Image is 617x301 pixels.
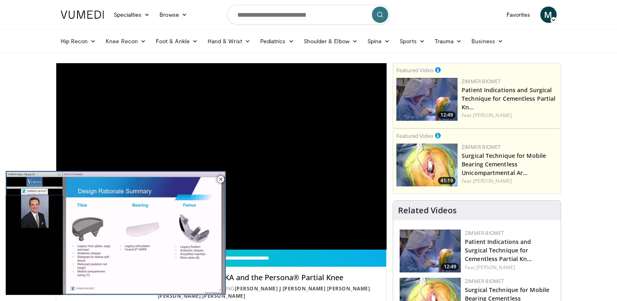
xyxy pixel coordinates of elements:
video-js: Video Player [6,171,226,295]
a: M [540,7,557,23]
img: 2c28c705-9b27-4f8d-ae69-2594b16edd0d.150x105_q85_crop-smart_upscale.jpg [396,78,458,121]
a: Patient Indications and Surgical Technique for Cementless Partial Kn… [462,86,555,111]
a: 12:49 [400,230,461,272]
small: Featured Video [396,66,433,74]
a: Hand & Wrist [203,33,255,49]
div: Feat. [462,177,557,185]
span: 12:49 [441,263,459,270]
span: 41:19 [438,177,456,184]
a: 41:19 [396,144,458,186]
img: e9ed289e-2b85-4599-8337-2e2b4fe0f32a.150x105_q85_crop-smart_upscale.jpg [396,144,458,186]
a: Spine [363,33,395,49]
input: Search topics, interventions [227,5,390,24]
a: Trauma [430,33,467,49]
a: Shoulder & Elbow [299,33,363,49]
a: [PERSON_NAME] [473,112,512,119]
a: [PERSON_NAME] [473,177,512,184]
a: Knee Recon [101,33,151,49]
a: Zimmer Biomet [462,78,501,85]
a: [PERSON_NAME] [158,292,201,299]
a: Zimmer Biomet [462,144,501,150]
a: Zimmer Biomet [465,230,504,237]
a: Browse [155,7,192,23]
a: Hip Recon [56,33,101,49]
div: Feat. [465,264,554,271]
a: Pediatrics [255,33,299,49]
a: Zimmer Biomet [465,278,504,285]
button: Close [212,171,229,188]
div: Feat. [462,112,557,119]
a: Sports [395,33,430,49]
a: [PERSON_NAME] J [PERSON_NAME] [PERSON_NAME] [235,285,370,292]
a: Favorites [502,7,535,23]
a: Specialties [109,7,155,23]
img: VuMedi Logo [61,11,104,19]
h4: Related Videos [398,206,457,215]
a: Surgical Technique for Mobile Bearing Cementless Unicompartmental Ar… [462,152,546,177]
div: By FEATURING , , [158,285,380,300]
small: Featured Video [396,132,433,139]
a: Patient Indications and Surgical Technique for Cementless Partial Kn… [465,238,532,263]
a: [PERSON_NAME] [202,292,245,299]
a: [PERSON_NAME] [476,264,515,271]
a: Business [467,33,508,49]
a: 12:49 [396,78,458,121]
span: 12:49 [438,111,456,119]
h4: The Advantage of PKA and the Persona® Partial Knee [158,273,380,282]
img: 2c28c705-9b27-4f8d-ae69-2594b16edd0d.150x105_q85_crop-smart_upscale.jpg [400,230,461,272]
a: Foot & Ankle [151,33,203,49]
